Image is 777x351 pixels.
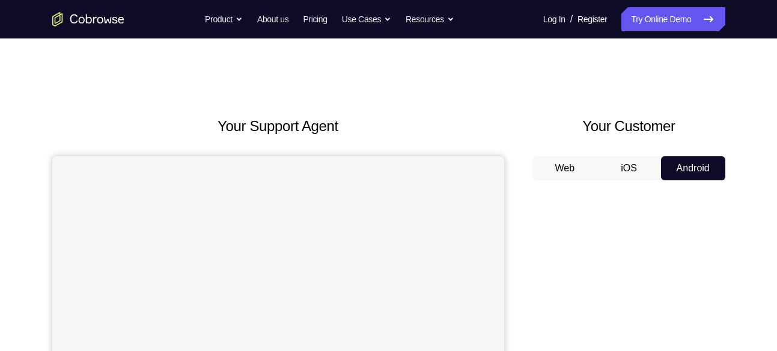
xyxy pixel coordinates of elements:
button: iOS [597,156,661,180]
a: Register [577,7,607,31]
h2: Your Customer [533,115,725,137]
button: Resources [406,7,454,31]
button: Android [661,156,725,180]
button: Product [205,7,243,31]
a: About us [257,7,288,31]
h2: Your Support Agent [52,115,504,137]
button: Use Cases [342,7,391,31]
a: Log In [543,7,565,31]
a: Go to the home page [52,12,124,26]
span: / [570,12,573,26]
a: Pricing [303,7,327,31]
button: Web [533,156,597,180]
a: Try Online Demo [621,7,725,31]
